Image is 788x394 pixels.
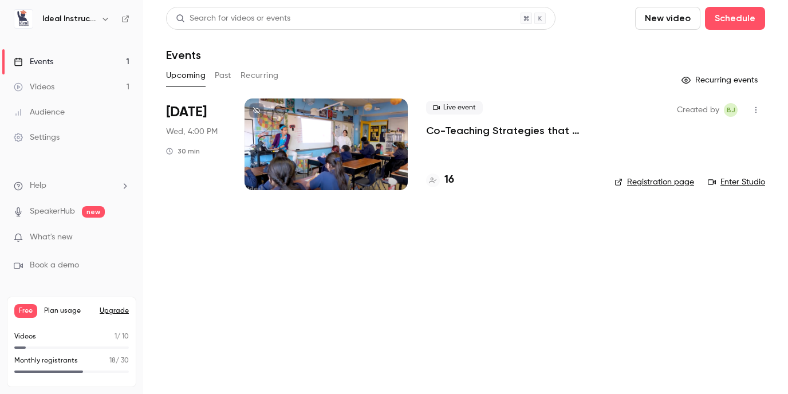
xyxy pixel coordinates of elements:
[166,66,206,85] button: Upcoming
[42,13,96,25] h6: Ideal Instruction
[724,103,738,117] span: Brian Jaffe
[14,132,60,143] div: Settings
[166,103,207,121] span: [DATE]
[82,206,105,218] span: new
[115,332,129,342] p: / 10
[166,48,201,62] h1: Events
[44,306,93,316] span: Plan usage
[676,71,765,89] button: Recurring events
[166,147,200,156] div: 30 min
[30,206,75,218] a: SpeakerHub
[727,103,735,117] span: BJ
[30,259,79,271] span: Book a demo
[30,180,46,192] span: Help
[176,13,290,25] div: Search for videos or events
[14,56,53,68] div: Events
[614,176,694,188] a: Registration page
[109,356,129,366] p: / 30
[14,304,37,318] span: Free
[426,124,596,137] a: Co-Teaching Strategies that Work
[30,231,73,243] span: What's new
[14,332,36,342] p: Videos
[708,176,765,188] a: Enter Studio
[215,66,231,85] button: Past
[705,7,765,30] button: Schedule
[635,7,700,30] button: New video
[14,10,33,28] img: Ideal Instruction
[426,172,454,188] a: 16
[677,103,719,117] span: Created by
[241,66,279,85] button: Recurring
[14,81,54,93] div: Videos
[109,357,116,364] span: 18
[14,107,65,118] div: Audience
[100,306,129,316] button: Upgrade
[444,172,454,188] h4: 16
[14,180,129,192] li: help-dropdown-opener
[14,356,78,366] p: Monthly registrants
[166,98,226,190] div: Oct 15 Wed, 4:00 PM (America/New York)
[166,126,218,137] span: Wed, 4:00 PM
[115,333,117,340] span: 1
[426,101,483,115] span: Live event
